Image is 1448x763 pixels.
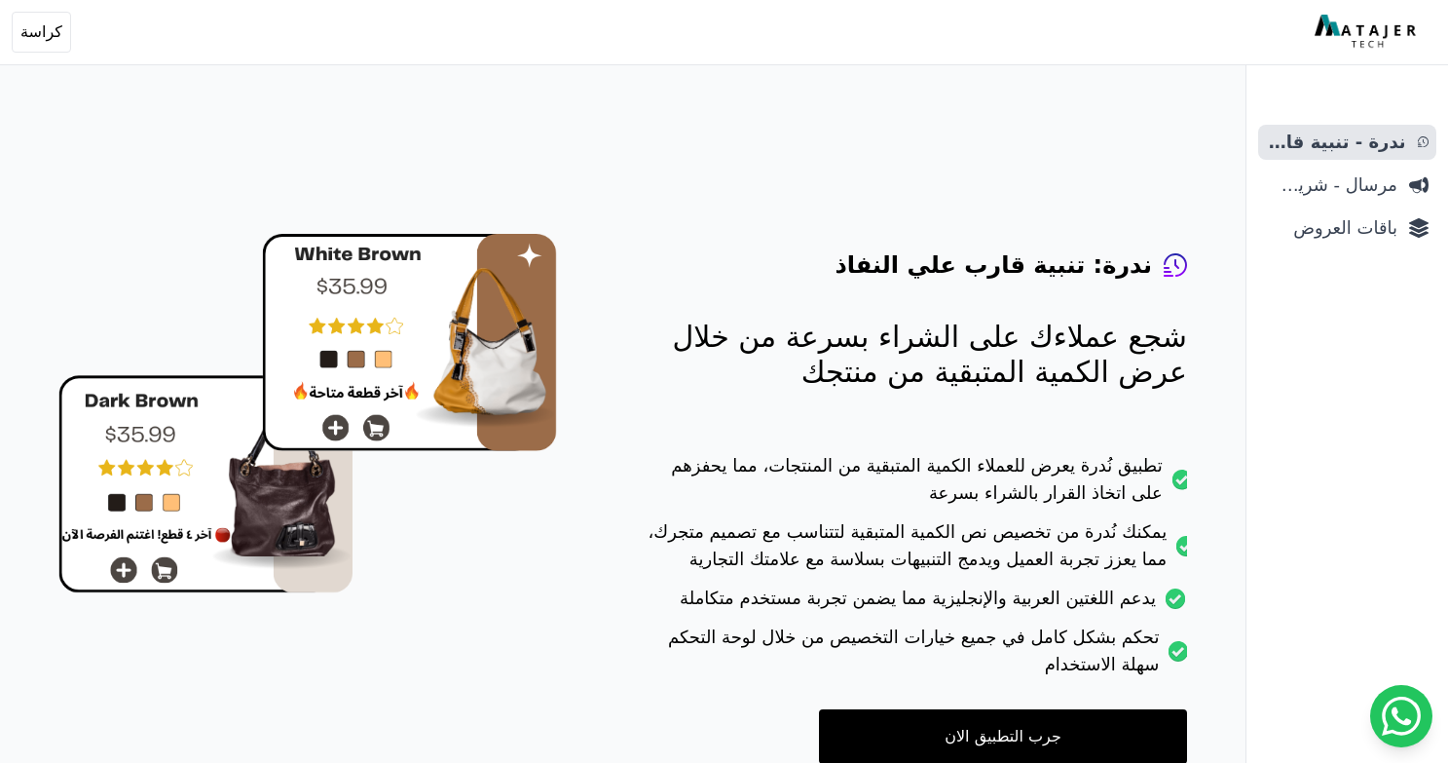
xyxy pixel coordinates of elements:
[1266,129,1406,156] span: ندرة - تنبية قارب علي النفاذ
[835,249,1152,281] h4: ندرة: تنبية قارب علي النفاذ
[635,585,1187,624] li: يدعم اللغتين العربية والإنجليزية مما يضمن تجربة مستخدم متكاملة
[1266,172,1397,199] span: مرسال - شريط دعاية
[20,20,62,44] span: كراسة
[58,234,557,593] img: hero
[635,624,1187,690] li: تحكم بشكل كامل في جميع خيارات التخصيص من خلال لوحة التحكم سهلة الاستخدام
[635,452,1187,518] li: تطبيق نُدرة يعرض للعملاء الكمية المتبقية من المنتجات، مما يحفزهم على اتخاذ القرار بالشراء بسرعة
[635,320,1187,390] p: شجع عملاءك على الشراء بسرعة من خلال عرض الكمية المتبقية من منتجك
[635,518,1187,585] li: يمكنك نُدرة من تخصيص نص الكمية المتبقية لتتناسب مع تصميم متجرك، مما يعزز تجربة العميل ويدمج التنب...
[12,12,71,53] button: كراسة
[1266,214,1397,242] span: باقات العروض
[1315,15,1421,50] img: MatajerTech Logo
